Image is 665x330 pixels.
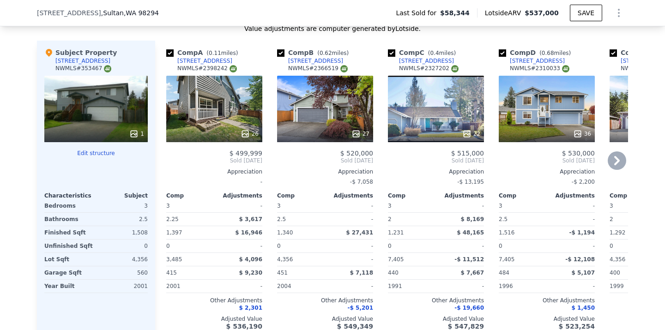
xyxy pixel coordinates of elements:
img: NWMLS Logo [104,65,111,72]
div: Finished Sqft [44,226,94,239]
div: - [327,213,373,226]
div: Year Built [44,280,94,293]
div: - [327,253,373,266]
span: $ 499,999 [230,150,262,157]
span: 1,292 [610,229,625,236]
span: $ 2,301 [239,305,262,311]
div: 1991 [388,280,434,293]
span: 3,485 [166,256,182,263]
span: $ 4,096 [239,256,262,263]
span: 1,397 [166,229,182,236]
div: NWMLS # 2398242 [177,65,237,72]
div: 27 [351,129,369,138]
div: - [549,240,595,252]
span: -$ 2,200 [572,179,595,185]
span: Sold [DATE] [166,157,262,164]
div: 0 [98,240,148,252]
a: [STREET_ADDRESS] [499,57,565,65]
span: $537,000 [525,9,559,17]
span: 440 [388,270,399,276]
div: Subject [96,192,148,199]
span: ( miles) [314,50,352,56]
div: Garage Sqft [44,266,94,279]
span: 415 [166,270,177,276]
span: 0 [499,243,502,249]
div: 1,508 [98,226,148,239]
div: Adjustments [214,192,262,199]
div: Adjustments [436,192,484,199]
div: 2.5 [98,213,148,226]
div: 560 [98,266,148,279]
div: - [327,280,373,293]
span: $58,344 [440,8,470,18]
div: [STREET_ADDRESS] [177,57,232,65]
span: 3 [277,203,281,209]
span: 484 [499,270,509,276]
div: 2001 [98,280,148,293]
span: 0 [166,243,170,249]
div: Appreciation [388,168,484,175]
span: 7,405 [499,256,514,263]
a: [STREET_ADDRESS] [388,57,454,65]
div: Comp D [499,48,574,57]
span: 3 [388,203,392,209]
div: - [438,199,484,212]
span: 4,356 [277,256,293,263]
div: 2.25 [166,213,212,226]
span: , Sultan [101,8,159,18]
div: - [216,240,262,252]
div: Comp [388,192,436,199]
span: ( miles) [203,50,242,56]
span: -$ 5,201 [348,305,373,311]
div: Appreciation [277,168,373,175]
div: 1996 [499,280,545,293]
div: Adjusted Value [166,315,262,323]
span: Lotside ARV [485,8,525,18]
span: $ 547,829 [448,323,484,330]
div: Other Adjustments [166,297,262,304]
div: [STREET_ADDRESS] [399,57,454,65]
span: Sold [DATE] [388,157,484,164]
span: 3 [610,203,613,209]
a: [STREET_ADDRESS] [277,57,343,65]
div: Characteristics [44,192,96,199]
div: 2004 [277,280,323,293]
div: Adjustments [547,192,595,199]
span: 0 [610,243,613,249]
div: Adjusted Value [499,315,595,323]
span: -$ 12,108 [565,256,595,263]
div: Comp B [277,48,352,57]
div: - [438,240,484,252]
div: 2.5 [499,213,545,226]
div: - [216,199,262,212]
span: $ 48,165 [457,229,484,236]
div: 2 [610,213,656,226]
span: $ 16,946 [235,229,262,236]
span: 1,231 [388,229,404,236]
span: $ 9,230 [239,270,262,276]
span: $ 549,349 [337,323,373,330]
img: NWMLS Logo [230,65,237,72]
span: 3 [499,203,502,209]
span: ( miles) [536,50,574,56]
button: Show Options [610,4,628,22]
div: Comp [277,192,325,199]
button: SAVE [570,5,602,21]
span: $ 7,667 [461,270,484,276]
div: Lot Sqft [44,253,94,266]
div: Adjusted Value [388,315,484,323]
span: 3 [166,203,170,209]
span: $ 27,431 [346,229,373,236]
div: Unfinished Sqft [44,240,94,252]
div: [STREET_ADDRESS] [55,57,110,65]
div: Subject Property [44,48,117,57]
span: ( miles) [424,50,459,56]
img: NWMLS Logo [340,65,348,72]
span: -$ 7,058 [350,179,373,185]
div: Other Adjustments [499,297,595,304]
span: $ 5,107 [572,270,595,276]
span: 0.62 [320,50,332,56]
div: - [549,280,595,293]
div: NWMLS # 2327202 [399,65,459,72]
span: 1,516 [499,229,514,236]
